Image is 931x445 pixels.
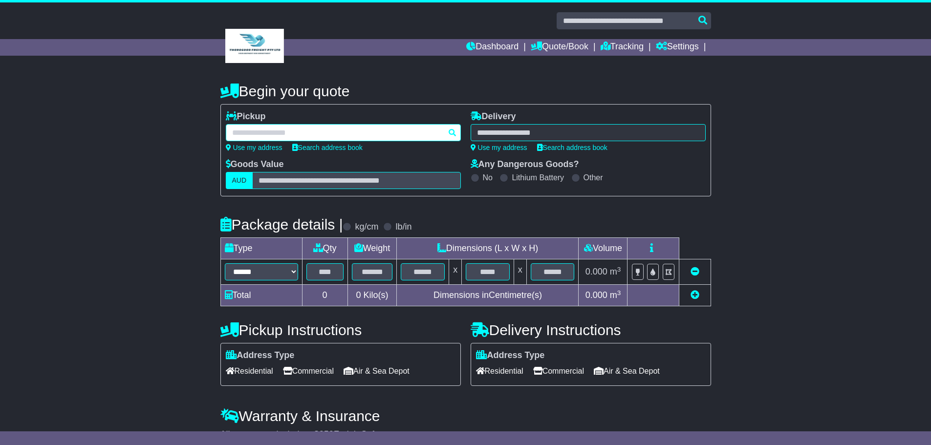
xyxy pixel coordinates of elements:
td: Dimensions in Centimetre(s) [397,285,579,306]
label: Goods Value [226,159,284,170]
label: Delivery [471,111,516,122]
label: lb/in [395,222,411,233]
a: Use my address [471,144,527,151]
label: No [483,173,493,182]
label: AUD [226,172,253,189]
sup: 3 [617,289,621,297]
label: Any Dangerous Goods? [471,159,579,170]
td: 0 [302,285,347,306]
td: Type [220,238,302,259]
a: Tracking [601,39,644,56]
label: Address Type [226,350,295,361]
sup: 3 [617,266,621,273]
span: 0 [356,290,361,300]
span: Air & Sea Depot [594,363,660,379]
span: 250 [319,429,334,439]
a: Quote/Book [531,39,588,56]
h4: Pickup Instructions [220,322,461,338]
typeahead: Please provide city [226,124,461,141]
label: kg/cm [355,222,378,233]
h4: Package details | [220,216,343,233]
td: Volume [579,238,628,259]
span: Commercial [533,363,584,379]
label: Address Type [476,350,545,361]
label: Pickup [226,111,266,122]
td: Total [220,285,302,306]
h4: Delivery Instructions [471,322,711,338]
td: Dimensions (L x W x H) [397,238,579,259]
td: Weight [347,238,397,259]
a: Settings [656,39,699,56]
td: Qty [302,238,347,259]
a: Remove this item [691,267,699,276]
td: x [514,259,526,285]
h4: Begin your quote [220,83,711,99]
span: Air & Sea Depot [344,363,410,379]
span: Residential [476,363,523,379]
div: All our quotes include a $ FreightSafe warranty. [220,429,711,440]
a: Dashboard [466,39,519,56]
td: Kilo(s) [347,285,397,306]
span: 0.000 [585,267,607,276]
span: 0.000 [585,290,607,300]
a: Search address book [537,144,607,151]
a: Use my address [226,144,282,151]
a: Search address book [292,144,363,151]
span: m [610,267,621,276]
span: m [610,290,621,300]
span: Residential [226,363,273,379]
label: Other [584,173,603,182]
label: Lithium Battery [512,173,564,182]
span: Commercial [283,363,334,379]
h4: Warranty & Insurance [220,408,711,424]
td: x [449,259,462,285]
a: Add new item [691,290,699,300]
